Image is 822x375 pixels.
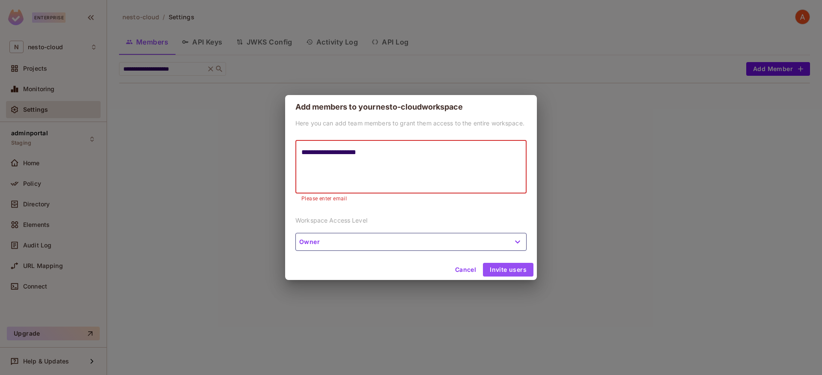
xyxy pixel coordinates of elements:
p: Here you can add team members to grant them access to the entire workspace. [295,119,527,127]
h2: Add members to your nesto-cloud workspace [285,95,537,119]
p: Please enter email [301,195,521,203]
p: Workspace Access Level [295,216,527,224]
button: Cancel [452,263,479,277]
button: Owner [295,233,527,251]
button: Invite users [483,263,533,277]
